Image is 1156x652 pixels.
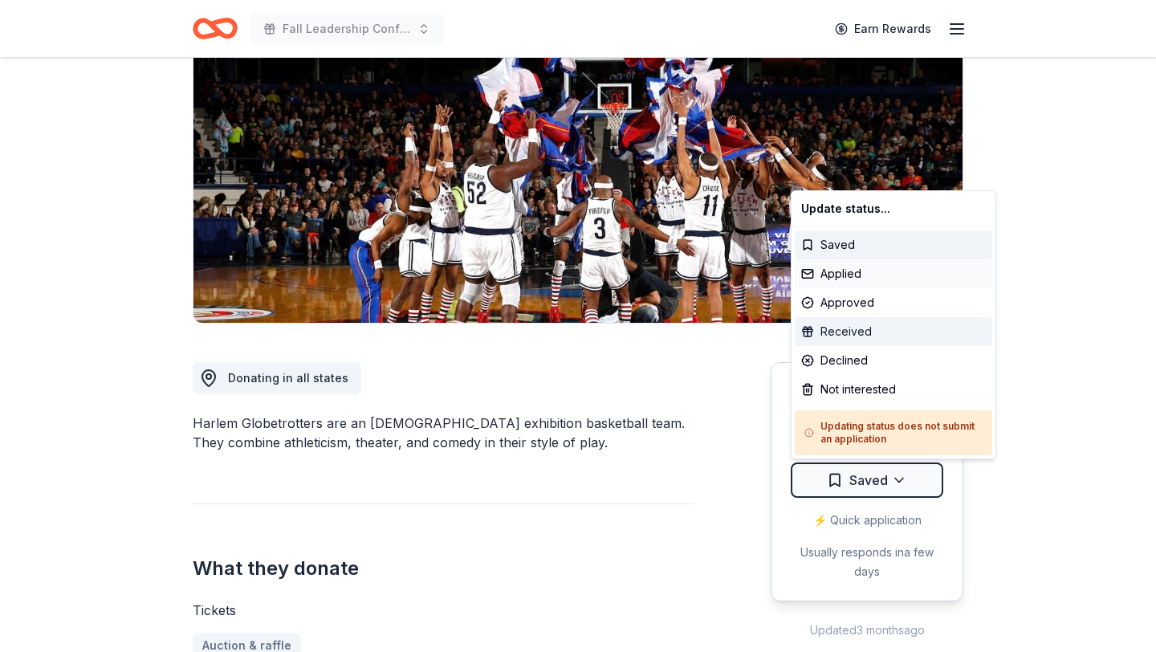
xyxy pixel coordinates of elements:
div: Applied [795,259,992,288]
h5: Updating status does not submit an application [804,420,983,446]
span: Fall Leadership Conference [283,19,411,39]
div: Received [795,317,992,346]
div: Not interested [795,375,992,404]
div: Update status... [795,194,992,223]
div: Declined [795,346,992,375]
div: Approved [795,288,992,317]
div: Saved [795,230,992,259]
